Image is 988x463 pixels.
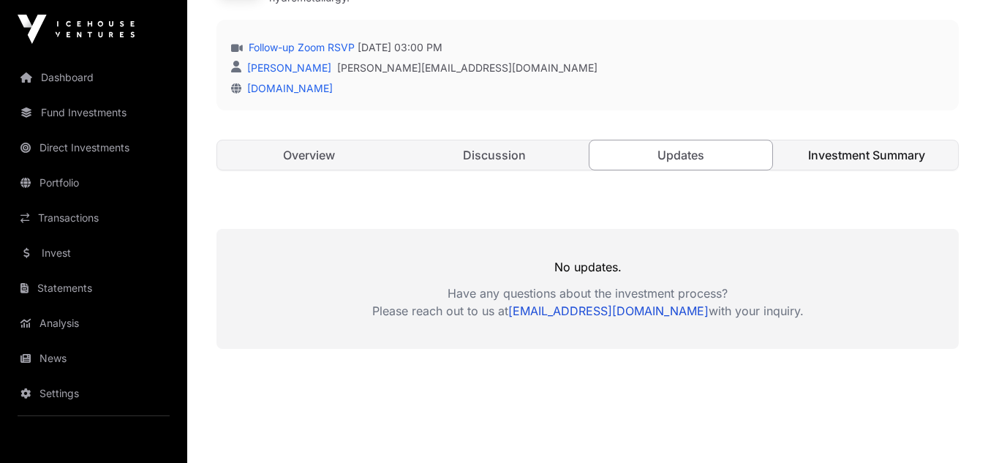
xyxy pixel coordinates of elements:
[337,61,597,75] a: [PERSON_NAME][EMAIL_ADDRESS][DOMAIN_NAME]
[217,140,400,170] a: Overview
[358,40,442,55] span: [DATE] 03:00 PM
[12,377,176,410] a: Settings
[241,82,333,94] a: [DOMAIN_NAME]
[12,307,176,339] a: Analysis
[217,140,958,170] nav: Tabs
[403,140,586,170] a: Discussion
[18,15,135,44] img: Icehouse Ventures Logo
[12,167,176,199] a: Portfolio
[12,237,176,269] a: Invest
[508,304,709,318] a: [EMAIL_ADDRESS][DOMAIN_NAME]
[12,272,176,304] a: Statements
[216,285,959,320] p: Have any questions about the investment process? Please reach out to us at with your inquiry.
[915,393,988,463] iframe: Chat Widget
[216,229,959,349] div: No updates.
[12,97,176,129] a: Fund Investments
[246,40,355,55] a: Follow-up Zoom RSVP
[12,132,176,164] a: Direct Investments
[589,140,773,170] a: Updates
[775,140,958,170] a: Investment Summary
[12,61,176,94] a: Dashboard
[12,342,176,374] a: News
[244,61,331,74] a: [PERSON_NAME]
[12,202,176,234] a: Transactions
